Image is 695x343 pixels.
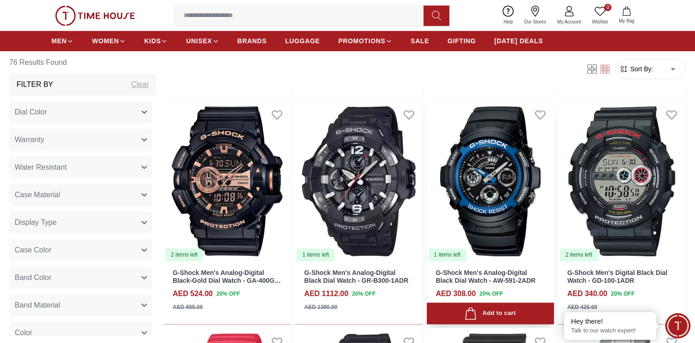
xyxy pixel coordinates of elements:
a: G-Shock Men's Analog-Digital Black Dial Watch - GR-B300-1ADR [304,269,408,284]
span: 0 [604,4,611,11]
a: G-Shock Men's Digital Black Dial Watch - GD-100-1ADR [567,269,667,284]
button: Add to cart [427,303,554,324]
button: Case Color [9,239,153,261]
img: G-Shock Men's Analog-Digital Black Dial Watch - AW-591-2ADR [427,101,554,262]
div: 1 items left [429,248,466,261]
span: UNISEX [186,36,212,46]
span: SALE [411,36,429,46]
div: AED 425.00 [567,303,597,311]
span: Display Type [15,217,57,228]
span: Warranty [15,134,44,145]
img: G-Shock Men's Digital Black Dial Watch - GD-100-1ADR [558,101,685,262]
img: G-Shock Men's Analog-Digital Black Dial Watch - GR-B300-1ADR [295,101,422,262]
div: 2 items left [560,248,598,261]
a: Help [498,4,519,27]
span: KIDS [144,36,161,46]
h4: AED 308.00 [436,288,476,299]
h6: 76 Results Found [9,51,156,74]
span: 20 % OFF [611,290,634,298]
span: Sort By: [628,64,653,74]
a: SALE [411,33,429,49]
span: Band Color [15,272,51,283]
button: Dial Color [9,101,153,123]
div: Add to cart [464,307,515,320]
a: BRANDS [237,33,267,49]
button: Display Type [9,212,153,234]
span: My Bag [615,17,638,24]
span: BRANDS [237,36,267,46]
span: Dial Color [15,107,47,118]
a: KIDS [144,33,168,49]
button: Case Material [9,184,153,206]
a: G-Shock Men's Analog-Digital Black Dial Watch - AW-591-2ADR1 items left [427,101,554,262]
div: Chat Widget [665,313,690,338]
div: Clear [131,79,149,90]
div: AED 655.00 [173,303,203,311]
a: WOMEN [92,33,126,49]
a: LUGGAGE [285,33,320,49]
span: [DATE] DEALS [494,36,543,46]
span: Our Stores [520,18,550,25]
button: Band Material [9,294,153,316]
h4: AED 1112.00 [304,288,348,299]
div: AED 1390.00 [304,303,337,311]
img: G-Shock Men's Analog-Digital Black-Gold Dial Watch - GA-400GB-1A4 [164,101,291,262]
a: G-Shock Men's Analog-Digital Black Dial Watch - AW-591-2ADR [436,269,536,284]
div: 2 items left [165,248,203,261]
button: Water Resistant [9,156,153,178]
p: Talk to our watch expert! [571,327,649,335]
a: 0Wishlist [587,4,613,27]
button: Band Color [9,267,153,289]
span: Wishlist [588,18,611,25]
span: Case Material [15,189,60,200]
h3: Filter By [17,79,53,90]
span: Color [15,327,32,338]
span: GIFTING [447,36,476,46]
span: My Account [554,18,585,25]
button: Warranty [9,129,153,151]
span: LUGGAGE [285,36,320,46]
span: Water Resistant [15,162,67,173]
span: Help [500,18,517,25]
div: 1 items left [297,248,334,261]
a: G-Shock Men's Analog-Digital Black-Gold Dial Watch - GA-400GB-1A42 items left [164,101,291,262]
button: Sort By: [619,64,653,74]
span: Case Color [15,245,51,256]
a: Our Stores [519,4,552,27]
a: UNISEX [186,33,219,49]
span: 20 % OFF [352,290,375,298]
a: G-Shock Men's Analog-Digital Black Dial Watch - GR-B300-1ADR1 items left [295,101,422,262]
span: MEN [51,36,67,46]
button: My Bag [613,5,640,26]
h4: AED 524.00 [173,288,213,299]
div: Hey there! [571,317,649,326]
a: MEN [51,33,73,49]
span: WOMEN [92,36,119,46]
a: PROMOTIONS [338,33,392,49]
a: GIFTING [447,33,476,49]
a: G-Shock Men's Analog-Digital Black-Gold Dial Watch - GA-400GB-1A4 [173,269,281,292]
span: PROMOTIONS [338,36,385,46]
a: G-Shock Men's Digital Black Dial Watch - GD-100-1ADR2 items left [558,101,685,262]
span: 20 % OFF [216,290,240,298]
span: Band Material [15,300,60,311]
a: [DATE] DEALS [494,33,543,49]
img: ... [55,6,135,26]
h4: AED 340.00 [567,288,607,299]
span: 20 % OFF [480,290,503,298]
